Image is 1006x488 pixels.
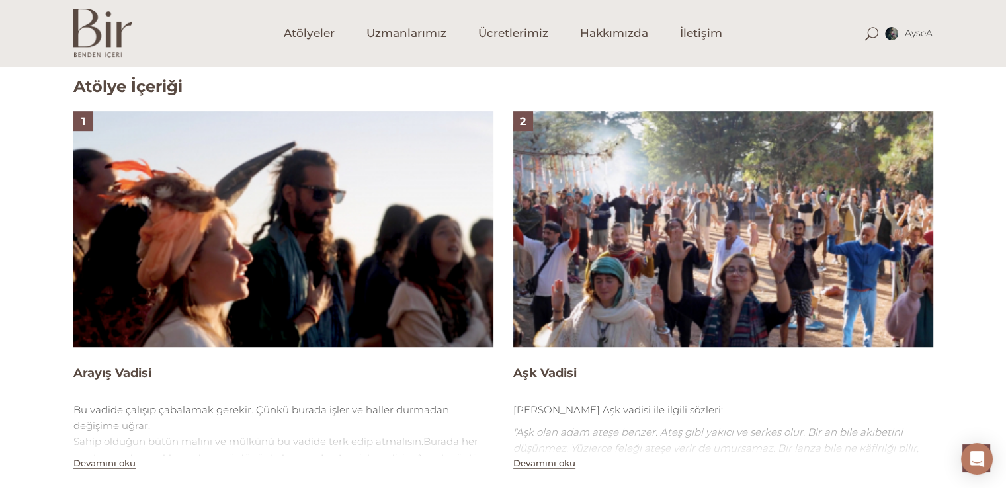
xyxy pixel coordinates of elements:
[73,402,493,434] p: Bu vadide çalışıp çabalamak gerekir. Çünkü burada işler ve haller durmadan değişime uğrar.
[580,26,648,41] span: Hakkımızda
[680,26,722,41] span: İletişim
[885,27,898,40] img: AyseA1.jpg
[73,458,136,469] button: Devamını oku
[520,115,526,128] span: 2
[73,77,183,97] h2: Atölye İçeriği
[81,115,85,128] span: 1
[904,27,933,39] span: AyseA
[284,26,335,41] span: Atölyeler
[73,365,493,382] h4: Arayış Vadisi
[513,426,805,438] em: "Aşk olan adam ateşe benzer. Ateş gibi yakıcı ve serkes olur.
[513,426,903,454] em: Bir an bile akıbetini düşünmez. Yüzlerce feleği ateşe verir de umursamaz.
[366,26,446,41] span: Uzmanlarımız
[513,458,575,469] button: Devamını oku
[513,402,933,418] p: [PERSON_NAME] Aşk vadisi ile ilgili sözleri:
[478,26,548,41] span: Ücretlerimiz
[513,365,933,382] h4: Aşk Vadisi
[961,443,993,475] div: Open Intercom Messenger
